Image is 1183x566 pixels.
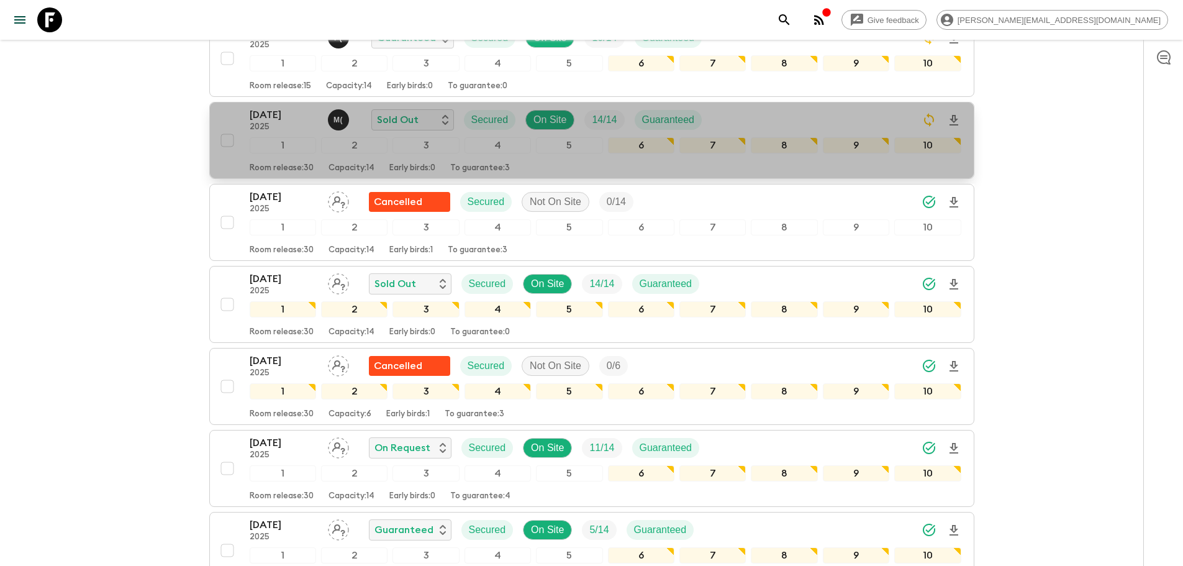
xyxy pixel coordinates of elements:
[841,10,927,30] a: Give feedback
[823,55,889,71] div: 9
[250,465,316,482] div: 1
[250,518,318,532] p: [DATE]
[321,219,388,235] div: 2
[465,383,531,399] div: 4
[469,523,506,537] p: Secured
[531,276,564,291] p: On Site
[445,409,504,419] p: To guarantee: 3
[250,286,318,296] p: 2025
[936,10,1168,30] div: [PERSON_NAME][EMAIL_ADDRESS][DOMAIN_NAME]
[523,274,572,294] div: On Site
[250,245,314,255] p: Room release: 30
[894,301,961,317] div: 10
[634,523,687,537] p: Guaranteed
[329,409,371,419] p: Capacity: 6
[946,277,961,292] svg: Download Onboarding
[823,219,889,235] div: 9
[374,194,422,209] p: Cancelled
[608,465,674,482] div: 6
[536,137,602,153] div: 5
[374,276,416,291] p: Sold Out
[894,219,961,235] div: 10
[448,81,507,91] p: To guarantee: 0
[377,112,419,127] p: Sold Out
[589,523,609,537] p: 5 / 14
[642,112,695,127] p: Guaranteed
[946,195,961,210] svg: Download Onboarding
[608,219,674,235] div: 6
[536,547,602,564] div: 5
[922,112,936,127] svg: Sync Required - Changes detected
[608,137,674,153] div: 6
[531,440,564,455] p: On Site
[823,465,889,482] div: 9
[389,163,435,173] p: Early birds: 0
[250,204,318,214] p: 2025
[328,523,349,533] span: Assign pack leader
[389,491,435,501] p: Early birds: 0
[250,409,314,419] p: Room release: 30
[374,523,433,537] p: Guaranteed
[328,109,351,130] button: M(
[328,441,349,451] span: Assign pack leader
[465,465,531,482] div: 4
[679,301,746,317] div: 7
[469,276,506,291] p: Secured
[469,440,506,455] p: Secured
[329,245,374,255] p: Capacity: 14
[250,40,318,50] p: 2025
[922,276,936,291] svg: Synced Successfully
[608,55,674,71] div: 6
[250,163,314,173] p: Room release: 30
[946,113,961,128] svg: Download Onboarding
[922,440,936,455] svg: Synced Successfully
[536,301,602,317] div: 5
[536,219,602,235] div: 5
[329,163,374,173] p: Capacity: 14
[209,20,974,97] button: [DATE]2025Pooky (Thanaphan) KerdyooGuaranteedSecuredOn SiteTrip FillGuaranteed12345678910Room rel...
[329,491,374,501] p: Capacity: 14
[522,356,589,376] div: Not On Site
[460,192,512,212] div: Secured
[369,192,450,212] div: Flash Pack cancellation
[589,276,614,291] p: 14 / 14
[894,137,961,153] div: 10
[250,547,316,564] div: 1
[333,115,343,125] p: M (
[321,55,388,71] div: 2
[328,359,349,369] span: Assign pack leader
[536,383,602,399] div: 5
[321,137,388,153] div: 2
[679,219,746,235] div: 7
[468,194,505,209] p: Secured
[374,358,422,373] p: Cancelled
[946,523,961,538] svg: Download Onboarding
[465,547,531,564] div: 4
[823,137,889,153] div: 9
[679,383,746,399] div: 7
[582,438,622,458] div: Trip Fill
[464,110,516,130] div: Secured
[582,274,622,294] div: Trip Fill
[329,327,374,337] p: Capacity: 14
[250,107,318,122] p: [DATE]
[531,523,564,537] p: On Site
[751,55,817,71] div: 8
[922,194,936,209] svg: Synced Successfully
[523,520,572,540] div: On Site
[679,547,746,564] div: 7
[751,137,817,153] div: 8
[751,219,817,235] div: 8
[823,383,889,399] div: 9
[250,491,314,501] p: Room release: 30
[392,219,459,235] div: 3
[369,356,450,376] div: Flash Pack cancellation
[209,266,974,343] button: [DATE]2025Assign pack leaderSold OutSecuredOn SiteTrip FillGuaranteed12345678910Room release:30Ca...
[392,383,459,399] div: 3
[250,81,311,91] p: Room release: 15
[461,520,514,540] div: Secured
[640,440,692,455] p: Guaranteed
[894,383,961,399] div: 10
[450,491,510,501] p: To guarantee: 4
[640,276,692,291] p: Guaranteed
